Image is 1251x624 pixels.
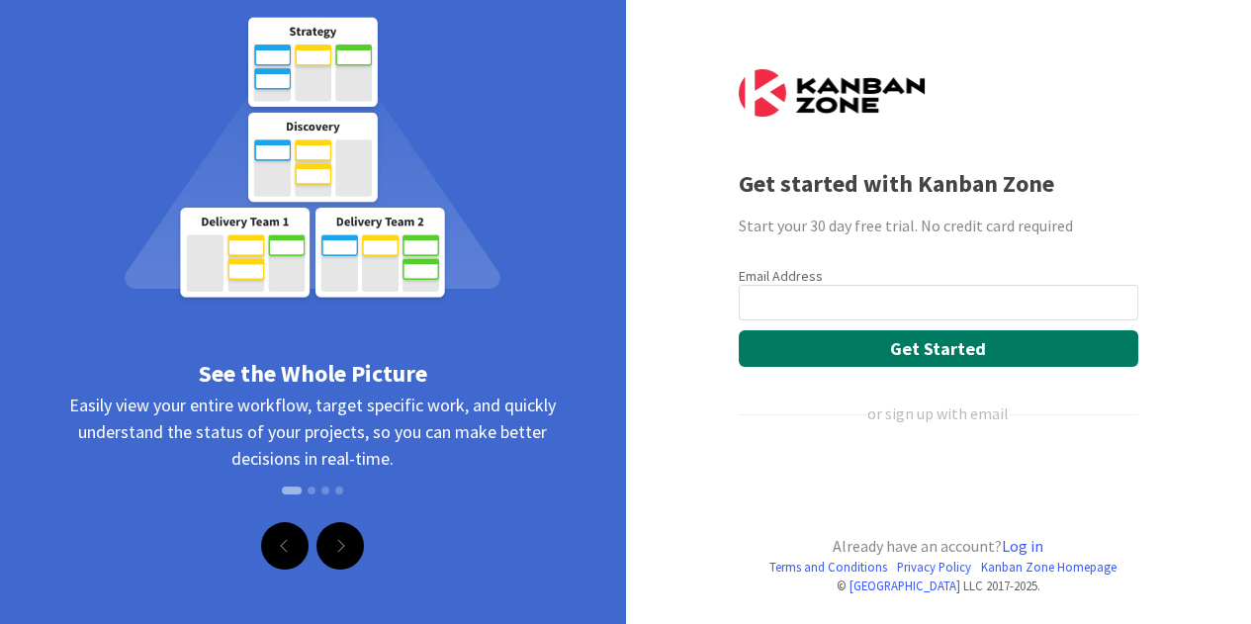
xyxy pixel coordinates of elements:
[739,69,925,117] img: Kanban Zone
[867,401,1009,425] div: or sign up with email
[769,558,887,577] a: Terms and Conditions
[282,487,302,494] button: Slide 1
[335,477,343,504] button: Slide 4
[69,392,557,520] div: Easily view your entire workflow, target specific work, and quickly understand the status of your...
[69,356,557,392] div: See the Whole Picture
[739,267,823,285] label: Email Address
[849,578,960,593] a: [GEOGRAPHIC_DATA]
[739,330,1138,367] button: Get Started
[1002,536,1043,556] a: Log in
[981,558,1117,577] a: Kanban Zone Homepage
[308,477,315,504] button: Slide 2
[321,477,329,504] button: Slide 3
[739,577,1138,595] div: © LLC 2017- 2025 .
[739,214,1138,237] div: Start your 30 day free trial. No credit card required
[739,168,1054,199] b: Get started with Kanban Zone
[739,534,1138,558] div: Already have an account?
[897,558,971,577] a: Privacy Policy
[729,458,1144,501] iframe: Google ile Oturum Açma Düğmesi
